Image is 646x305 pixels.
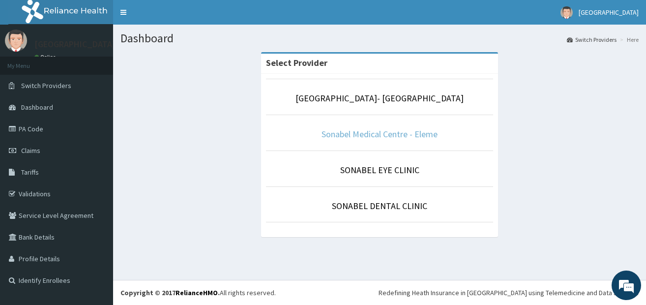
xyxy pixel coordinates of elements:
[21,146,40,155] span: Claims
[322,128,438,140] a: Sonabel Medical Centre - Eleme
[34,54,58,61] a: Online
[51,55,165,68] div: Chat with us now
[5,202,187,236] textarea: Type your message and hit 'Enter'
[120,288,220,297] strong: Copyright © 2017 .
[340,164,419,176] a: SONABEL EYE CLINIC
[176,288,218,297] a: RelianceHMO
[266,57,327,68] strong: Select Provider
[21,168,39,177] span: Tariffs
[379,288,639,298] div: Redefining Heath Insurance in [GEOGRAPHIC_DATA] using Telemedicine and Data Science!
[113,280,646,305] footer: All rights reserved.
[21,103,53,112] span: Dashboard
[295,92,464,104] a: [GEOGRAPHIC_DATA]- [GEOGRAPHIC_DATA]
[617,35,639,44] li: Here
[57,91,136,190] span: We're online!
[161,5,185,29] div: Minimize live chat window
[120,32,639,45] h1: Dashboard
[579,8,639,17] span: [GEOGRAPHIC_DATA]
[5,30,27,52] img: User Image
[34,40,116,49] p: [GEOGRAPHIC_DATA]
[560,6,573,19] img: User Image
[21,81,71,90] span: Switch Providers
[18,49,40,74] img: d_794563401_company_1708531726252_794563401
[332,200,427,212] a: SONABEL DENTAL CLINIC
[567,35,617,44] a: Switch Providers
